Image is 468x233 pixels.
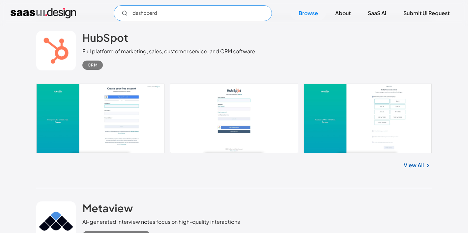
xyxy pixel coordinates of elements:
a: SaaS Ai [360,6,394,20]
a: Metaview [82,201,133,218]
form: Email Form [114,5,272,21]
a: View All [404,161,424,169]
a: Submit UI Request [395,6,457,20]
a: home [11,8,76,18]
div: CRM [88,61,98,69]
a: About [327,6,359,20]
input: Search UI designs you're looking for... [114,5,272,21]
div: Full platform of marketing, sales, customer service, and CRM software [82,47,255,55]
h2: HubSpot [82,31,128,44]
a: Browse [291,6,326,20]
h2: Metaview [82,201,133,215]
a: HubSpot [82,31,128,47]
div: AI-generated interview notes focus on high-quality interactions [82,218,240,226]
